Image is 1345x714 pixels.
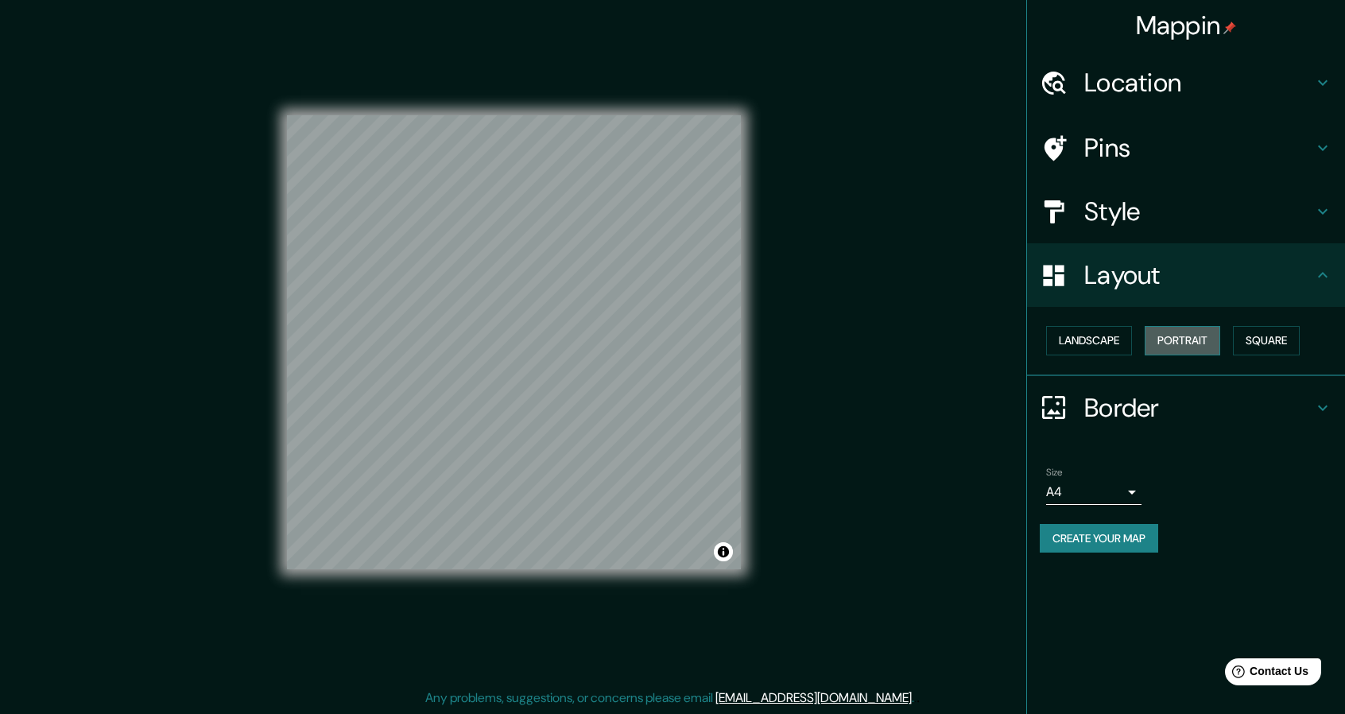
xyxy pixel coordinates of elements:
[1204,652,1328,697] iframe: Help widget launcher
[1136,10,1237,41] h4: Mappin
[1027,180,1345,243] div: Style
[1027,51,1345,114] div: Location
[287,115,741,569] canvas: Map
[1046,479,1142,505] div: A4
[1027,116,1345,180] div: Pins
[1223,21,1236,34] img: pin-icon.png
[1046,326,1132,355] button: Landscape
[1233,326,1300,355] button: Square
[1046,465,1063,479] label: Size
[714,542,733,561] button: Toggle attribution
[1084,132,1313,164] h4: Pins
[1027,243,1345,307] div: Layout
[1027,376,1345,440] div: Border
[1084,392,1313,424] h4: Border
[1145,326,1220,355] button: Portrait
[917,689,920,708] div: .
[1084,67,1313,99] h4: Location
[715,689,912,706] a: [EMAIL_ADDRESS][DOMAIN_NAME]
[914,689,917,708] div: .
[1084,196,1313,227] h4: Style
[425,689,914,708] p: Any problems, suggestions, or concerns please email .
[1040,524,1158,553] button: Create your map
[1084,259,1313,291] h4: Layout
